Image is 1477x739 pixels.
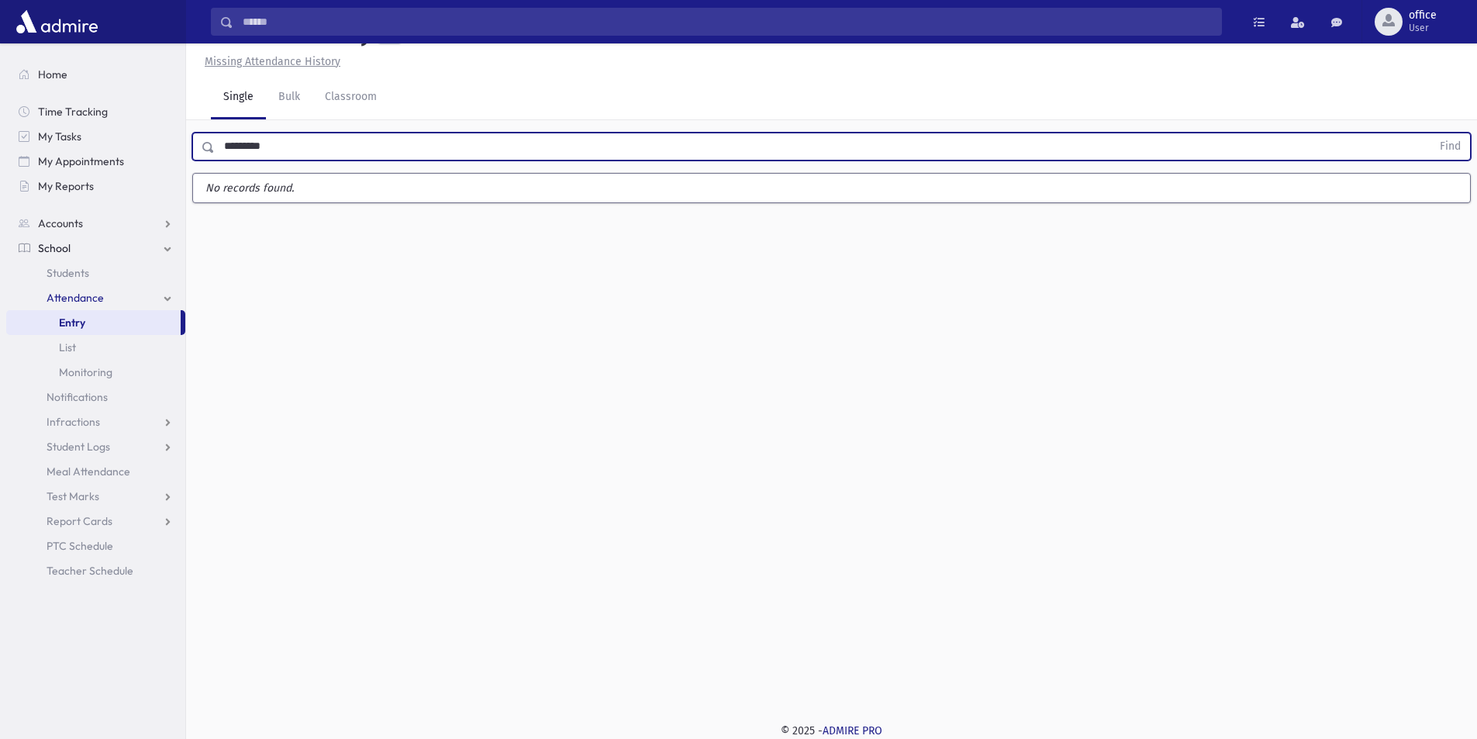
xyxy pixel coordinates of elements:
[6,385,185,409] a: Notifications
[47,390,108,404] span: Notifications
[6,236,185,261] a: School
[193,174,1470,202] label: No records found.
[6,335,185,360] a: List
[312,76,389,119] a: Classroom
[38,179,94,193] span: My Reports
[211,76,266,119] a: Single
[6,534,185,558] a: PTC Schedule
[233,8,1221,36] input: Search
[47,514,112,528] span: Report Cards
[1430,133,1470,160] button: Find
[47,291,104,305] span: Attendance
[38,216,83,230] span: Accounts
[6,484,185,509] a: Test Marks
[59,316,85,330] span: Entry
[6,409,185,434] a: Infractions
[6,459,185,484] a: Meal Attendance
[38,67,67,81] span: Home
[47,489,99,503] span: Test Marks
[211,723,1452,739] div: © 2025 -
[47,539,113,553] span: PTC Schedule
[38,241,71,255] span: School
[6,509,185,534] a: Report Cards
[6,99,185,124] a: Time Tracking
[6,434,185,459] a: Student Logs
[38,129,81,143] span: My Tasks
[47,266,89,280] span: Students
[59,365,112,379] span: Monitoring
[6,261,185,285] a: Students
[6,124,185,149] a: My Tasks
[6,174,185,199] a: My Reports
[198,55,340,68] a: Missing Attendance History
[47,564,133,578] span: Teacher Schedule
[6,62,185,87] a: Home
[59,340,76,354] span: List
[47,415,100,429] span: Infractions
[6,211,185,236] a: Accounts
[205,55,340,68] u: Missing Attendance History
[38,154,124,168] span: My Appointments
[47,464,130,478] span: Meal Attendance
[6,360,185,385] a: Monitoring
[38,105,108,119] span: Time Tracking
[12,6,102,37] img: AdmirePro
[1409,9,1437,22] span: office
[6,558,185,583] a: Teacher Schedule
[6,310,181,335] a: Entry
[6,149,185,174] a: My Appointments
[6,285,185,310] a: Attendance
[47,440,110,454] span: Student Logs
[266,76,312,119] a: Bulk
[1409,22,1437,34] span: User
